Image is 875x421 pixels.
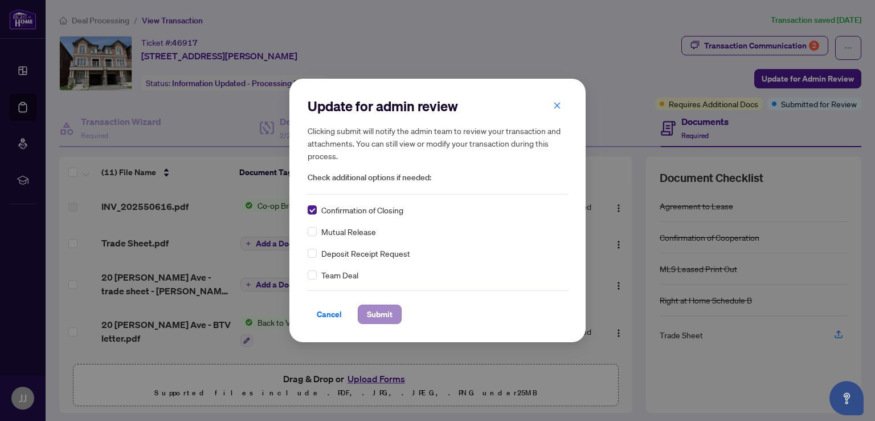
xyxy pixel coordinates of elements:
button: Submit [358,305,402,324]
h2: Update for admin review [308,97,567,115]
span: Mutual Release [321,225,376,238]
span: Confirmation of Closing [321,204,403,216]
span: Check additional options if needed: [308,171,567,184]
span: Team Deal [321,269,358,281]
button: Cancel [308,305,351,324]
button: Open asap [829,381,864,415]
span: Cancel [317,305,342,323]
span: Deposit Receipt Request [321,247,410,260]
span: Submit [367,305,392,323]
h5: Clicking submit will notify the admin team to review your transaction and attachments. You can st... [308,124,567,162]
span: close [553,102,561,110]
